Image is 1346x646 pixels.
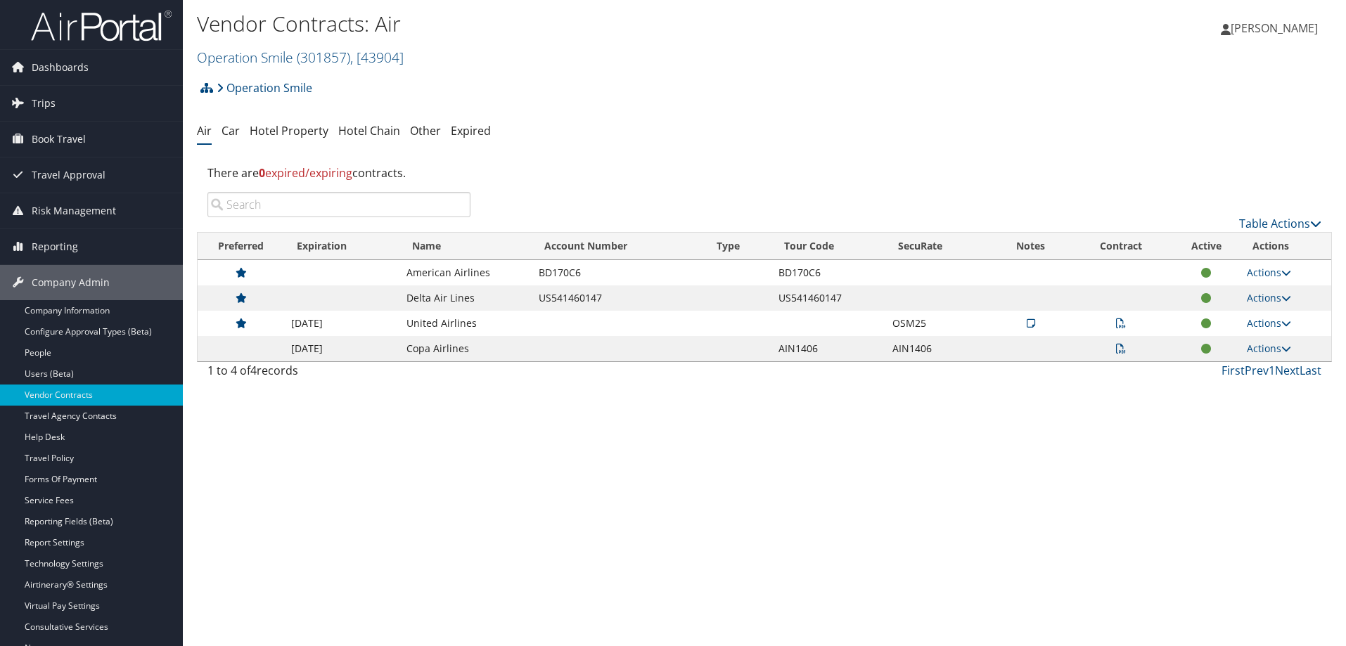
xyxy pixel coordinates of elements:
a: 1 [1269,363,1275,378]
a: Operation Smile [197,48,404,67]
td: US541460147 [532,285,703,311]
th: SecuRate: activate to sort column ascending [885,233,992,260]
a: Table Actions [1239,216,1321,231]
a: Actions [1247,316,1291,330]
a: [PERSON_NAME] [1221,7,1332,49]
td: BD170C6 [771,260,885,285]
th: Tour Code: activate to sort column ascending [771,233,885,260]
a: Hotel Property [250,123,328,138]
span: Company Admin [32,265,110,300]
td: [DATE] [284,336,399,361]
a: Operation Smile [217,74,312,102]
a: Other [410,123,441,138]
td: BD170C6 [532,260,703,285]
a: Air [197,123,212,138]
td: [DATE] [284,311,399,336]
th: Expiration: activate to sort column ascending [284,233,399,260]
img: airportal-logo.png [31,9,172,42]
span: 4 [250,363,257,378]
span: , [ 43904 ] [350,48,404,67]
a: Expired [451,123,491,138]
td: US541460147 [771,285,885,311]
span: Risk Management [32,193,116,228]
a: Car [222,123,240,138]
a: Next [1275,363,1300,378]
a: Prev [1245,363,1269,378]
span: [PERSON_NAME] [1231,20,1318,36]
span: Dashboards [32,50,89,85]
a: Actions [1247,266,1291,279]
a: Hotel Chain [338,123,400,138]
th: Contract: activate to sort column ascending [1070,233,1172,260]
input: Search [207,192,470,217]
a: Actions [1247,342,1291,355]
th: Actions [1240,233,1331,260]
h1: Vendor Contracts: Air [197,9,954,39]
td: AIN1406 [771,336,885,361]
span: Book Travel [32,122,86,157]
strong: 0 [259,165,265,181]
div: 1 to 4 of records [207,362,470,386]
td: OSM25 [885,311,992,336]
td: AIN1406 [885,336,992,361]
th: Notes: activate to sort column ascending [992,233,1070,260]
td: Delta Air Lines [399,285,532,311]
a: Actions [1247,291,1291,304]
th: Preferred: activate to sort column ascending [198,233,284,260]
a: First [1222,363,1245,378]
th: Account Number: activate to sort column ascending [532,233,703,260]
div: There are contracts. [197,154,1332,192]
a: Last [1300,363,1321,378]
span: Trips [32,86,56,121]
span: expired/expiring [259,165,352,181]
td: United Airlines [399,311,532,336]
th: Name: activate to sort column ascending [399,233,532,260]
td: American Airlines [399,260,532,285]
th: Active: activate to sort column ascending [1172,233,1241,260]
td: Copa Airlines [399,336,532,361]
span: Reporting [32,229,78,264]
span: Travel Approval [32,157,105,193]
span: ( 301857 ) [297,48,350,67]
th: Type: activate to sort column ascending [704,233,772,260]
